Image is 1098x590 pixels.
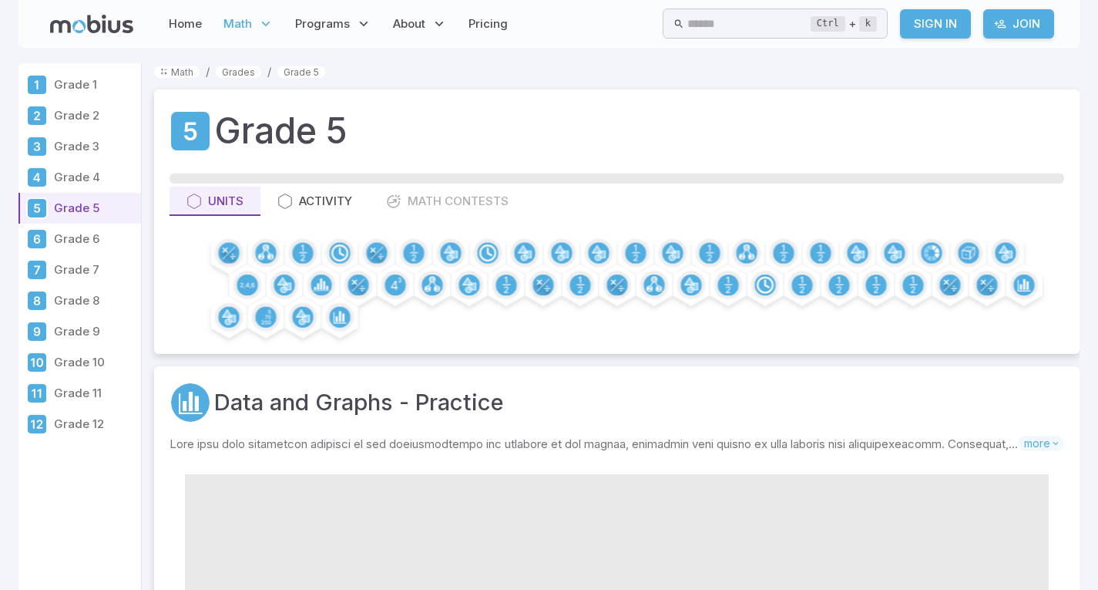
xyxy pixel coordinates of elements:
[900,9,971,39] a: Sign In
[811,15,877,33] div: +
[54,354,135,371] p: Grade 10
[18,224,141,255] a: Grade 6
[18,409,141,440] a: Grade 12
[54,76,135,93] p: Grade 1
[154,63,1080,80] nav: breadcrumb
[26,290,48,312] div: Grade 8
[18,193,141,224] a: Grade 5
[186,193,243,210] div: Units
[223,15,252,32] span: Math
[170,110,211,152] a: Grade 5
[54,231,135,248] p: Grade 6
[54,323,135,340] p: Grade 9
[54,292,135,309] p: Grade 8
[18,69,141,100] a: Grade 1
[18,285,141,316] a: Grade 8
[18,378,141,409] a: Grade 11
[26,74,48,96] div: Grade 1
[26,167,48,188] div: Grade 4
[26,413,48,435] div: Grade 12
[54,138,135,155] p: Grade 3
[26,321,48,342] div: Grade 9
[54,169,135,186] p: Grade 4
[393,15,425,32] span: About
[170,436,1018,453] p: Lore ipsu dolo sitametcon adipisci el sed doeiusmodtempo inc utlabore et dol magnaa, enimadmin ve...
[26,383,48,404] div: Grade 11
[277,66,325,78] a: Grade 5
[170,382,211,423] a: Data/Graphing
[464,6,512,42] a: Pricing
[18,100,141,131] a: Grade 2
[26,105,48,126] div: Grade 2
[811,16,845,32] kbd: Ctrl
[214,386,504,420] a: Data and Graphs - Practice
[18,316,141,347] a: Grade 9
[983,9,1054,39] a: Join
[54,385,135,402] p: Grade 11
[54,416,135,433] p: Grade 12
[54,107,135,124] p: Grade 2
[859,16,877,32] kbd: k
[54,200,135,217] p: Grade 5
[154,66,200,78] a: Math
[18,347,141,378] a: Grade 10
[26,197,48,219] div: Grade 5
[18,162,141,193] a: Grade 4
[214,105,348,157] h1: Grade 5
[206,63,210,80] li: /
[18,131,141,162] a: Grade 3
[26,228,48,250] div: Grade 6
[216,66,261,78] a: Grades
[26,136,48,157] div: Grade 3
[26,259,48,281] div: Grade 7
[277,193,352,210] div: Activity
[164,6,207,42] a: Home
[26,352,48,373] div: Grade 10
[18,255,141,285] a: Grade 7
[295,15,350,32] span: Programs
[54,261,135,278] p: Grade 7
[267,63,271,80] li: /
